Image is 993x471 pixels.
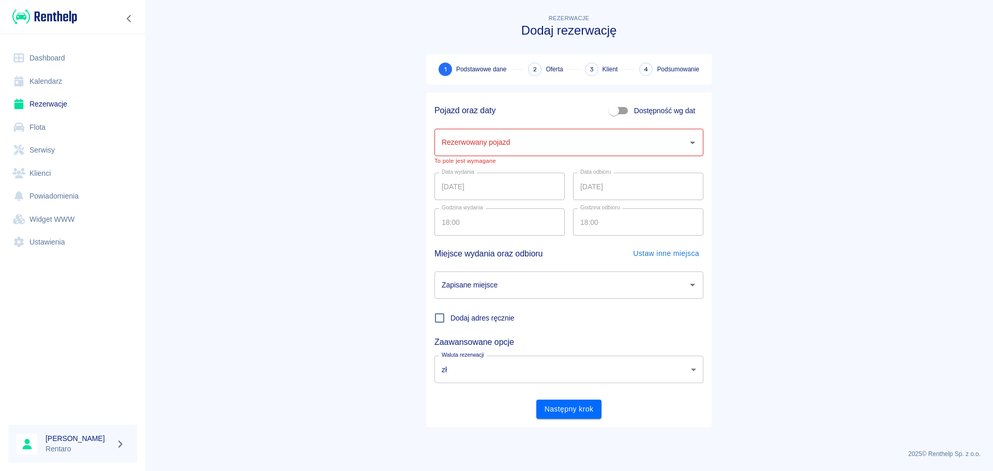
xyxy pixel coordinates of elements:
a: Flota [8,116,137,139]
p: To pole jest wymagane [434,158,703,164]
span: Dostępność wg dat [634,105,695,116]
span: Oferta [546,65,563,74]
h6: [PERSON_NAME] [46,433,112,444]
button: Następny krok [536,400,602,419]
button: Otwórz [685,135,700,150]
button: Ustaw inne miejsca [629,244,703,263]
label: Godzina wydania [442,204,483,211]
label: Data odbioru [580,168,611,176]
div: zł [434,356,703,383]
a: Ustawienia [8,231,137,254]
span: 2 [533,64,537,75]
input: hh:mm [434,208,558,236]
h5: Zaawansowane opcje [434,337,703,347]
span: Podstawowe dane [456,65,506,74]
a: Dashboard [8,47,137,70]
a: Kalendarz [8,70,137,93]
a: Klienci [8,162,137,185]
span: Podsumowanie [657,65,699,74]
a: Serwisy [8,139,137,162]
input: DD.MM.YYYY [573,173,703,200]
input: DD.MM.YYYY [434,173,565,200]
span: 1 [444,64,447,75]
span: Rezerwacje [549,15,589,21]
a: Powiadomienia [8,185,137,208]
span: Dodaj adres ręcznie [450,313,515,324]
label: Data wydania [442,168,474,176]
button: Otwórz [685,278,700,292]
a: Renthelp logo [8,8,77,25]
img: Renthelp logo [12,8,77,25]
span: 4 [644,64,648,75]
label: Godzina odbioru [580,204,620,211]
button: Zwiń nawigację [122,12,137,25]
a: Rezerwacje [8,93,137,116]
input: hh:mm [573,208,696,236]
h5: Pojazd oraz daty [434,105,495,116]
span: 3 [590,64,594,75]
h5: Miejsce wydania oraz odbioru [434,245,543,263]
h3: Dodaj rezerwację [426,23,712,38]
a: Widget WWW [8,208,137,231]
p: Rentaro [46,444,112,454]
span: Klient [603,65,618,74]
label: Waluta rezerwacji [442,351,484,359]
p: 2025 © Renthelp Sp. z o.o. [157,449,981,459]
